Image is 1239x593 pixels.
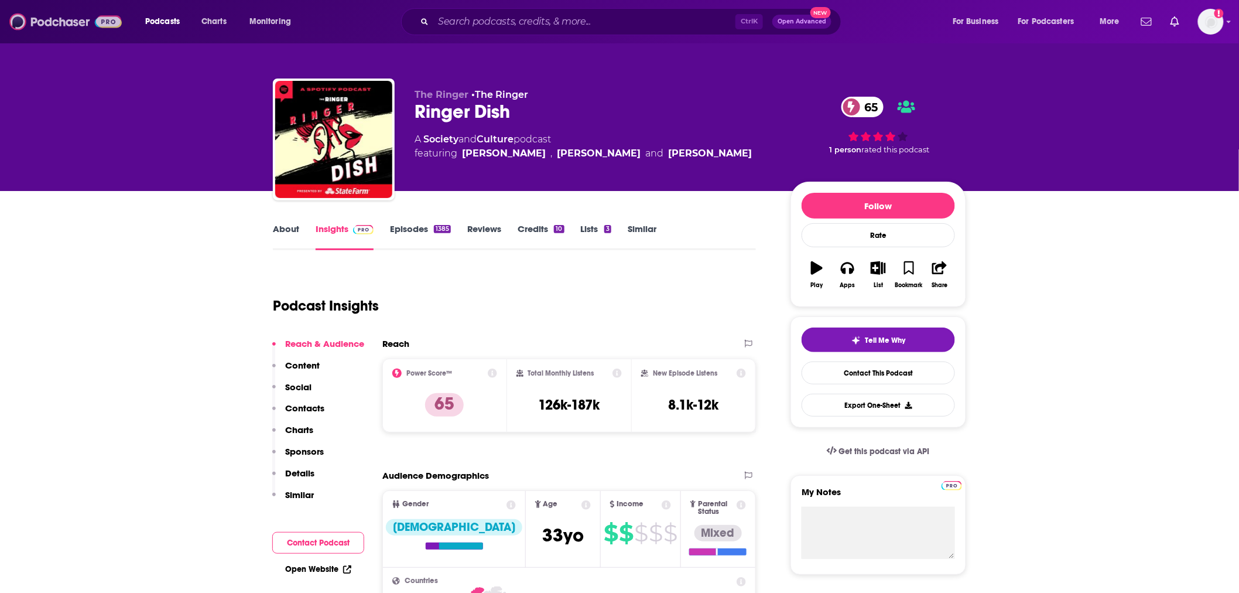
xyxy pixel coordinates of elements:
[412,8,853,35] div: Search podcasts, credits, & more...
[581,223,611,250] a: Lists3
[554,225,564,233] div: 10
[542,524,584,547] span: 33 yo
[802,254,832,296] button: Play
[477,134,514,145] a: Culture
[285,424,313,435] p: Charts
[145,13,180,30] span: Podcasts
[865,336,906,345] span: Tell Me Why
[802,328,955,352] button: tell me why sparkleTell Me Why
[925,254,955,296] button: Share
[874,282,883,289] div: List
[285,403,324,414] p: Contacts
[851,336,861,345] img: tell me why sparkle
[272,468,314,489] button: Details
[249,13,291,30] span: Monitoring
[285,446,324,457] p: Sponsors
[895,282,923,289] div: Bookmark
[698,500,734,516] span: Parental Status
[811,282,823,289] div: Play
[668,146,752,161] a: Nathan Hubbard
[663,524,677,543] span: $
[382,470,489,481] h2: Audience Demographics
[790,89,966,162] div: 65 1 personrated this podcast
[649,524,662,543] span: $
[1198,9,1224,35] span: Logged in as hmill
[829,145,861,154] span: 1 person
[802,394,955,417] button: Export One-Sheet
[272,381,312,403] button: Social
[386,519,522,536] div: [DEMOGRAPHIC_DATA]
[415,146,752,161] span: featuring
[841,97,884,117] a: 65
[894,254,924,296] button: Bookmark
[415,89,468,100] span: The Ringer
[273,223,299,250] a: About
[275,81,392,198] img: Ringer Dish
[1100,13,1120,30] span: More
[390,223,451,250] a: Episodes1385
[604,524,618,543] span: $
[817,437,939,466] a: Get this podcast via API
[802,486,955,507] label: My Notes
[137,12,195,31] button: open menu
[942,481,962,490] img: Podchaser Pro
[1214,9,1224,18] svg: Add a profile image
[953,13,999,30] span: For Business
[619,524,633,543] span: $
[1091,12,1134,31] button: open menu
[538,396,600,414] h3: 126k-187k
[669,396,719,414] h3: 8.1k-12k
[1166,12,1184,32] a: Show notifications dropdown
[433,12,735,31] input: Search podcasts, credits, & more...
[194,12,234,31] a: Charts
[241,12,306,31] button: open menu
[932,282,947,289] div: Share
[645,146,663,161] span: and
[604,225,611,233] div: 3
[285,381,312,393] p: Social
[272,360,320,381] button: Content
[1018,13,1074,30] span: For Podcasters
[832,254,862,296] button: Apps
[942,479,962,490] a: Pro website
[628,223,656,250] a: Similar
[9,11,122,33] img: Podchaser - Follow, Share and Rate Podcasts
[802,362,955,384] a: Contact This Podcast
[1011,12,1091,31] button: open menu
[1198,9,1224,35] img: User Profile
[273,297,379,315] h1: Podcast Insights
[617,500,644,508] span: Income
[405,577,438,585] span: Countries
[434,225,451,233] div: 1385
[944,12,1014,31] button: open menu
[528,369,594,377] h2: Total Monthly Listens
[382,338,409,349] h2: Reach
[402,500,429,508] span: Gender
[557,146,641,161] a: David Jacoby
[1137,12,1156,32] a: Show notifications dropdown
[285,360,320,371] p: Content
[353,225,374,234] img: Podchaser Pro
[778,19,826,25] span: Open Advanced
[423,134,458,145] a: Society
[802,193,955,219] button: Follow
[543,500,558,508] span: Age
[471,89,528,100] span: •
[285,564,351,574] a: Open Website
[272,403,324,424] button: Contacts
[550,146,552,161] span: ,
[853,97,884,117] span: 65
[415,132,752,161] div: A podcast
[772,15,831,29] button: Open AdvancedNew
[735,14,763,29] span: Ctrl K
[861,145,929,154] span: rated this podcast
[285,468,314,479] p: Details
[272,424,313,446] button: Charts
[272,338,364,360] button: Reach & Audience
[316,223,374,250] a: InsightsPodchaser Pro
[467,223,501,250] a: Reviews
[272,489,314,511] button: Similar
[634,524,648,543] span: $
